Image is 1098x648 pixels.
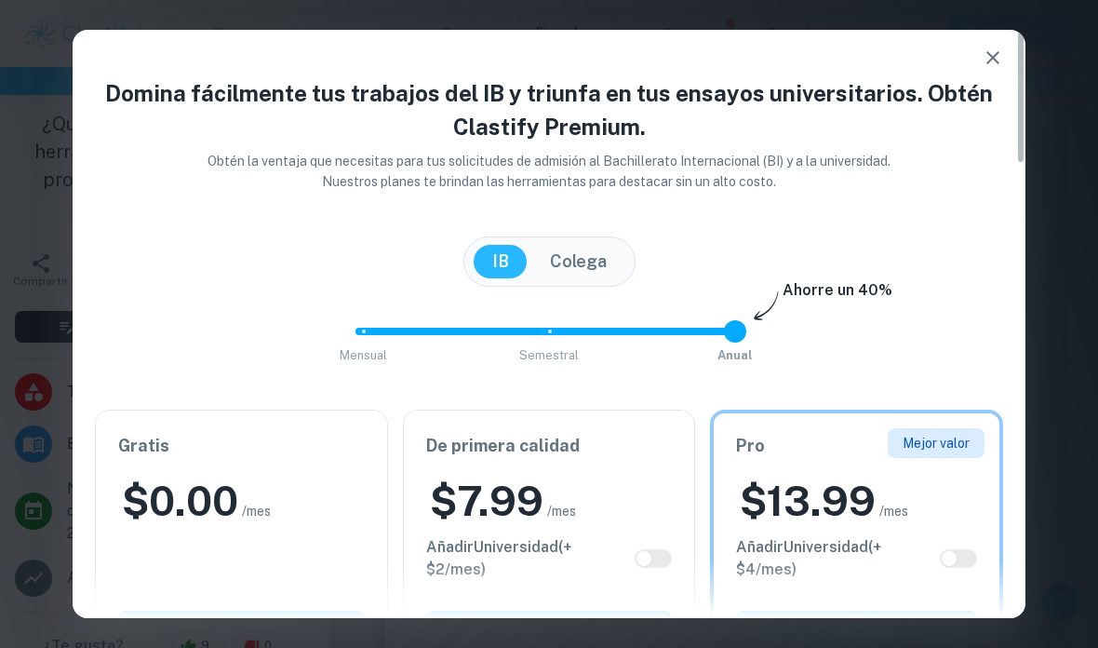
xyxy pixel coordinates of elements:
font: /mes [242,504,271,519]
font: Universidad [783,538,868,556]
font: Semestral [519,348,579,362]
font: $ [122,477,149,525]
font: Ahorre un 40% [783,281,892,299]
font: 7.99 [457,477,543,525]
font: 13.99 [767,477,876,525]
font: Colega [550,251,607,271]
font: Domina fácilmente tus trabajos del IB y triunfa en tus ensayos universitarios. Obtén Clastify Pre... [105,80,993,140]
font: Gratis [118,436,169,455]
font: IB [492,251,509,271]
font: Mensual [340,348,387,362]
font: /mes [879,504,908,519]
font: Universidad [474,538,558,556]
font: Mejor valor [903,436,970,451]
img: subscription-arrow.svg [754,290,779,322]
font: 0.00 [149,477,238,525]
font: Anual [717,348,753,362]
h6: Haga clic para ver todas las características adicionales del colegio. [736,536,932,581]
font: $ [430,477,457,525]
h6: Haga clic para ver todas las características adicionales del colegio. [426,536,628,581]
font: $ [740,477,767,525]
font: Obtén la ventaja que necesitas para tus solicitudes de admisión al Bachillerato Internacional (BI... [208,154,890,189]
font: /mes [547,504,576,519]
font: Pro [736,436,765,455]
font: Añadir [426,538,474,556]
font: De primera calidad [426,436,580,455]
font: Añadir [736,538,783,556]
